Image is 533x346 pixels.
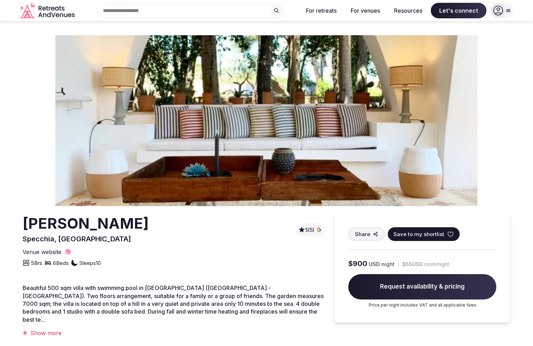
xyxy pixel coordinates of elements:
button: Save to my shortlist [388,227,460,241]
span: Request availability & pricing [348,274,496,299]
h2: [PERSON_NAME] [23,213,149,234]
span: Share [355,230,370,238]
span: Beautiful 500 sqm villa with swimming pool in [GEOGRAPHIC_DATA] ([GEOGRAPHIC_DATA] - [GEOGRAPHIC_... [23,284,324,323]
button: Share [348,227,385,241]
span: Specchia, [GEOGRAPHIC_DATA] [23,235,131,243]
span: $55 USD [402,261,423,268]
img: Venue cover photo [23,35,510,206]
span: night [381,260,394,268]
span: Save to my shortlist [393,230,444,238]
span: Venue website [23,248,61,256]
span: Let's connect [431,3,486,18]
span: 5 (5) [305,227,314,234]
p: Price per night includes VAT and all applicable fees [348,302,496,308]
a: Venue website [23,248,71,256]
a: Visit the homepage [20,3,76,19]
button: For venues [345,3,386,18]
div: | [397,260,399,267]
span: USD [369,260,380,268]
span: 6 Beds [53,259,69,267]
span: $900 [348,259,367,268]
span: room/night [424,261,449,268]
div: Show more [23,329,326,337]
span: 5 Brs [31,259,42,267]
button: 5(5) [298,226,323,233]
span: Sleeps 10 [79,259,101,267]
button: Resources [388,3,428,18]
svg: Retreats and Venues company logo [20,3,76,19]
button: For retreats [300,3,342,18]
